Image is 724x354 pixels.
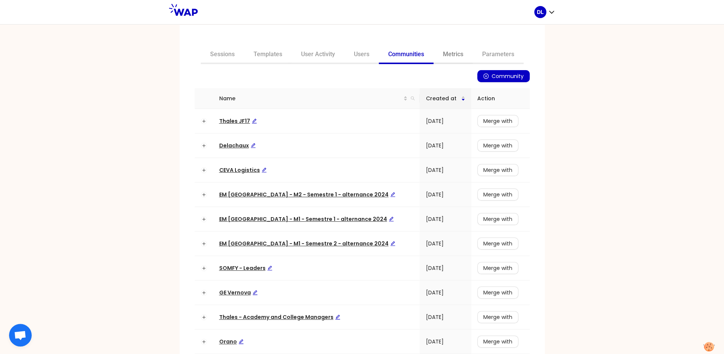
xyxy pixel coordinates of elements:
span: Thales JF17 [219,117,257,125]
span: CEVA Logistics [219,166,267,174]
span: EM [GEOGRAPHIC_DATA] - M1 - Semestre 1 - alternance 2024 [219,215,394,223]
span: Merge with [483,166,512,174]
td: [DATE] [420,231,471,256]
p: DL [537,8,544,16]
span: Created at [426,94,461,103]
button: Merge with [477,139,518,152]
button: Expand row [201,314,207,320]
div: Edit [389,215,394,223]
button: DL [534,6,555,18]
span: EM [GEOGRAPHIC_DATA] - M1 - Semestre 2 - alternance 2024 [219,240,395,247]
button: Merge with [477,262,518,274]
div: Edit [390,190,395,199]
span: Orano [219,338,244,345]
button: Merge with [477,311,518,323]
button: Merge with [477,213,518,225]
div: Edit [251,141,256,150]
span: Merge with [483,264,512,272]
span: search [410,96,415,101]
div: Ouvrir le chat [9,324,32,346]
span: Merge with [483,337,512,346]
span: Merge with [483,313,512,321]
span: Merge with [483,288,512,297]
span: Name [219,94,404,103]
button: Merge with [477,164,518,176]
div: Edit [252,288,258,297]
button: Merge with [477,336,518,348]
a: EM [GEOGRAPHIC_DATA] - M1 - Semestre 1 - alternance 2024Edit [219,215,394,223]
button: Expand row [201,265,207,271]
span: Thales - Academy and College Managers [219,313,340,321]
a: Metrics [433,46,473,64]
span: Merge with [483,215,512,223]
span: Merge with [483,239,512,248]
a: EM [GEOGRAPHIC_DATA] - M2 - Semestre 1 - alternance 2024Edit [219,191,395,198]
span: edit [261,167,267,173]
a: OranoEdit [219,338,244,345]
a: Templates [244,46,292,64]
span: edit [267,265,272,271]
div: Edit [252,117,257,125]
span: Delachaux [219,142,256,149]
div: Edit [335,313,340,321]
span: search [409,93,417,104]
div: Edit [267,264,272,272]
div: Edit [390,239,395,248]
button: Merge with [477,188,518,201]
button: Merge with [477,287,518,299]
a: CEVA LogisticsEdit [219,166,267,174]
a: SOMFY - LeadersEdit [219,264,272,272]
div: Edit [261,166,267,174]
span: Merge with [483,117,512,125]
span: SOMFY - Leaders [219,264,272,272]
a: DelachauxEdit [219,142,256,149]
span: EM [GEOGRAPHIC_DATA] - M2 - Semestre 1 - alternance 2024 [219,191,395,198]
button: plus-circleCommunity [477,70,530,82]
span: edit [252,118,257,124]
td: [DATE] [420,158,471,182]
button: Expand row [201,192,207,198]
span: edit [390,192,395,197]
td: [DATE] [420,109,471,133]
button: Expand row [201,290,207,296]
td: [DATE] [420,207,471,231]
a: Sessions [201,46,244,64]
button: Merge with [477,115,518,127]
a: Parameters [473,46,524,64]
span: edit [252,290,258,295]
td: [DATE] [420,133,471,158]
span: edit [238,339,244,344]
span: edit [335,314,340,320]
a: GE VernovaEdit [219,289,258,296]
a: EM [GEOGRAPHIC_DATA] - M1 - Semestre 2 - alternance 2024Edit [219,240,395,247]
a: Thales - Academy and College ManagersEdit [219,313,340,321]
span: edit [251,143,256,148]
button: Expand row [201,118,207,124]
button: Expand row [201,167,207,173]
a: Communities [379,46,433,64]
span: edit [390,241,395,246]
a: Users [344,46,379,64]
button: Expand row [201,216,207,222]
span: edit [389,216,394,222]
button: Expand row [201,339,207,345]
td: [DATE] [420,256,471,280]
span: GE Vernova [219,289,258,296]
span: Merge with [483,190,512,199]
div: Edit [238,337,244,346]
span: Merge with [483,141,512,150]
td: [DATE] [420,182,471,207]
a: Thales JF17Edit [219,117,257,125]
span: plus-circle [483,74,489,80]
td: [DATE] [420,305,471,329]
th: Action [471,88,530,109]
td: [DATE] [420,329,471,354]
span: Community [492,72,524,80]
td: [DATE] [420,280,471,305]
button: Expand row [201,241,207,247]
button: Expand row [201,143,207,149]
button: Merge with [477,238,518,250]
a: User Activity [292,46,344,64]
